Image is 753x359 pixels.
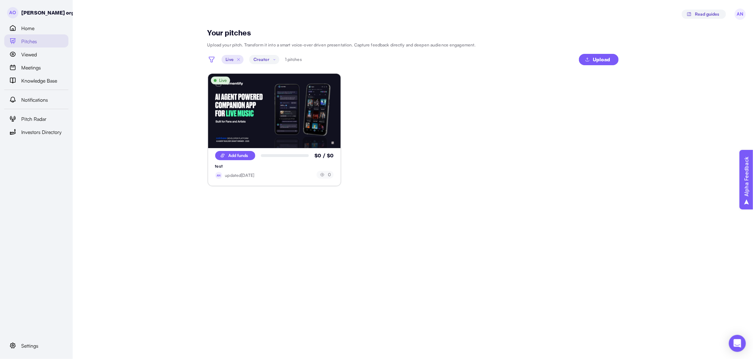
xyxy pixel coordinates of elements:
[285,56,302,63] p: 1 pitches
[695,10,719,18] span: Read guides
[593,54,610,65] span: Upload
[225,172,255,179] p: updated [DATE]
[21,24,34,32] span: Home
[21,115,46,123] span: Pitch Radar
[21,128,62,136] span: Investors Directory
[207,42,476,48] p: Upload your pitch. Transform it into a smart voice-over driven presentation. Capture feedback dir...
[226,56,234,63] p: Live
[327,152,334,159] p: $ 0
[21,38,37,45] span: Pitches
[207,28,251,38] p: Your pitches
[228,151,248,160] span: Add funds
[253,56,269,63] p: Creator
[323,152,325,159] p: /
[21,64,41,72] span: Meetings
[214,77,227,84] div: Live
[21,342,38,350] span: Settings
[21,96,48,104] span: Notifications
[7,7,18,18] span: AO
[215,172,222,179] span: AN
[215,163,223,169] p: test
[314,152,321,159] p: $ 0
[21,77,57,85] span: Knowledge Base
[21,51,37,58] span: Viewed
[682,10,726,19] button: Read guides
[319,171,331,179] div: 0
[579,54,619,65] button: Upload
[735,9,746,20] span: AN
[215,151,255,160] button: Add funds
[686,11,692,17] img: svg%3e
[729,335,746,352] div: Open Intercom Messenger
[21,9,79,17] p: [PERSON_NAME] org 2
